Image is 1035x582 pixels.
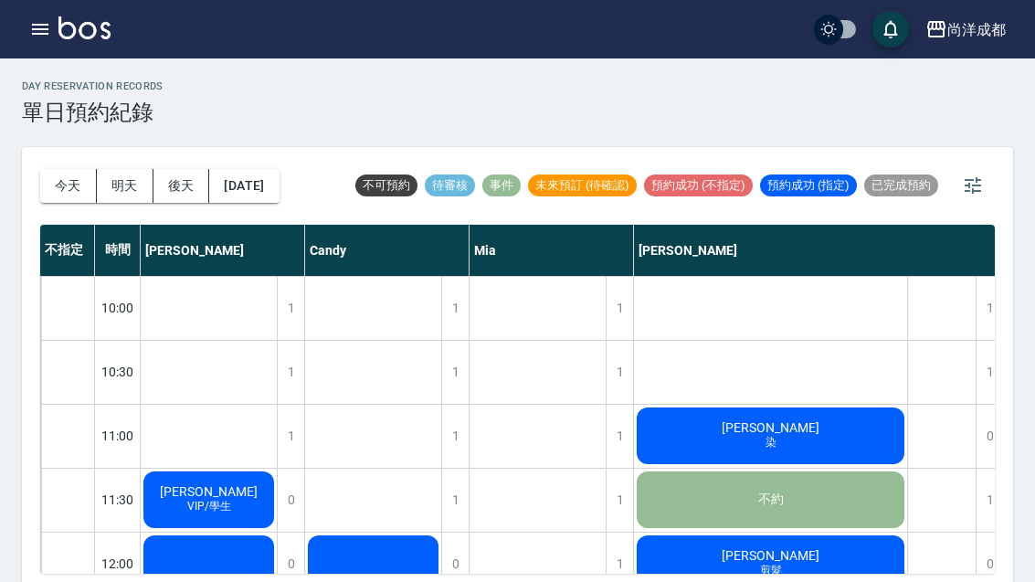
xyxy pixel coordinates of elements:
h2: day Reservation records [22,80,164,92]
span: 染 [762,435,780,450]
div: 1 [976,341,1003,404]
div: 尚洋成都 [947,18,1006,41]
div: 1 [606,341,633,404]
span: 未來預訂 (待確認) [528,177,637,194]
button: save [872,11,909,48]
button: 明天 [97,169,153,203]
div: 1 [606,405,633,468]
span: 不約 [755,492,787,508]
span: 剪髮 [756,563,786,578]
div: 1 [441,277,469,340]
div: 0 [277,469,304,532]
div: 時間 [95,225,141,276]
button: [DATE] [209,169,279,203]
span: [PERSON_NAME] [156,484,261,499]
div: 1 [441,469,469,532]
span: [PERSON_NAME] [718,420,823,435]
span: 待審核 [425,177,475,194]
div: 1 [606,277,633,340]
div: 10:30 [95,340,141,404]
div: 11:00 [95,404,141,468]
div: Candy [305,225,470,276]
div: [PERSON_NAME] [634,225,1004,276]
span: [PERSON_NAME] [718,548,823,563]
div: 0 [976,405,1003,468]
div: 1 [441,405,469,468]
div: 1 [441,341,469,404]
div: 1 [277,341,304,404]
span: 已完成預約 [864,177,938,194]
div: 1 [606,469,633,532]
button: 尚洋成都 [918,11,1013,48]
div: 10:00 [95,276,141,340]
div: [PERSON_NAME] [141,225,305,276]
span: VIP/學生 [184,499,235,514]
h3: 單日預約紀錄 [22,100,164,125]
div: 1 [277,277,304,340]
button: 今天 [40,169,97,203]
div: 11:30 [95,468,141,532]
div: Mia [470,225,634,276]
span: 事件 [482,177,521,194]
img: Logo [58,16,111,39]
span: 不可預約 [355,177,417,194]
button: 後天 [153,169,210,203]
div: 1 [976,277,1003,340]
div: 1 [976,469,1003,532]
div: 不指定 [40,225,95,276]
div: 1 [277,405,304,468]
span: 預約成功 (不指定) [644,177,753,194]
span: 預約成功 (指定) [760,177,857,194]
